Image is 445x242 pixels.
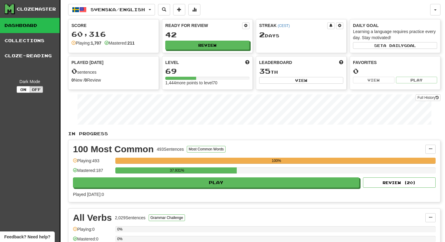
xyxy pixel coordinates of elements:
[259,77,343,84] button: View
[71,67,156,75] div: sentences
[71,40,101,46] div: Playing:
[5,79,55,85] div: Dark Mode
[127,41,134,45] strong: 211
[158,4,170,15] button: Search sentences
[259,31,343,39] div: Day s
[165,31,249,39] div: 42
[157,146,184,152] div: 493 Sentences
[165,80,249,86] div: 1,444 more points to level 70
[188,4,200,15] button: More stats
[117,158,436,164] div: 100%
[71,78,74,82] strong: 0
[104,40,135,46] div: Mastered:
[353,77,394,83] button: View
[73,226,112,236] div: Playing: 0
[117,167,237,173] div: 37.931%
[363,177,436,188] button: Review (20)
[91,7,145,12] span: Svenska / English
[383,43,404,48] span: a daily
[68,4,155,15] button: Svenska/English
[73,158,112,168] div: Playing: 493
[71,77,156,83] div: New / Review
[259,67,271,75] span: 35
[173,4,185,15] button: Add sentence to collection
[73,167,112,177] div: Mastered: 187
[396,77,437,83] button: Play
[416,94,440,101] a: Full History
[4,234,50,240] span: Open feedback widget
[30,86,43,93] button: Off
[259,30,265,39] span: 2
[245,59,249,66] span: Score more points to level up
[259,22,327,29] div: Streak
[71,59,104,66] span: Played [DATE]
[17,6,56,12] div: Clozemaster
[73,145,154,154] div: 100 Most Common
[91,41,101,45] strong: 1,707
[353,29,437,41] div: Learning a language requires practice every day. Stay motivated!
[165,67,249,75] div: 69
[73,192,104,197] span: Played [DATE]: 0
[71,67,77,75] span: 0
[17,86,30,93] button: On
[353,67,437,75] div: 0
[85,78,87,82] strong: 0
[259,59,292,66] span: Leaderboard
[73,177,359,188] button: Play
[339,59,343,66] span: This week in points, UTC
[68,131,440,137] p: In Progress
[278,24,290,28] a: (CEST)
[149,214,185,221] button: Grammar Challenge
[71,22,156,29] div: Score
[165,59,179,66] span: Level
[71,30,156,38] div: 60,316
[353,22,437,29] div: Daily Goal
[73,213,112,222] div: All Verbs
[165,41,249,50] button: Review
[165,22,242,29] div: Ready for Review
[187,146,226,153] button: Most Common Words
[115,215,145,221] div: 2,029 Sentences
[353,59,437,66] div: Favorites
[259,67,343,75] div: th
[353,42,437,49] button: Seta dailygoal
